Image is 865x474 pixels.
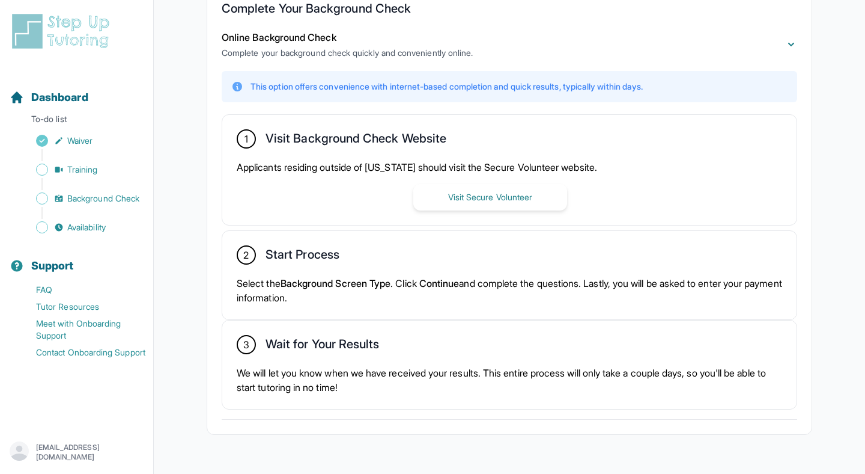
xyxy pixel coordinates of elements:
[67,221,106,233] span: Availability
[222,31,336,43] span: Online Background Check
[237,276,782,305] p: Select the . Click and complete the questions. Lastly, you will be asked to enter your payment in...
[5,113,148,130] p: To-do list
[222,1,797,20] h2: Complete Your Background Check
[266,337,379,356] h2: Wait for Your Results
[243,337,249,352] span: 3
[243,248,249,262] span: 2
[237,160,782,174] p: Applicants residing outside of [US_STATE] should visit the Secure Volunteer website.
[5,70,148,111] button: Dashboard
[281,277,391,289] span: Background Screen Type
[67,135,93,147] span: Waiver
[31,257,74,274] span: Support
[244,132,248,146] span: 1
[222,47,473,59] p: Complete your background check quickly and conveniently online.
[10,442,144,463] button: [EMAIL_ADDRESS][DOMAIN_NAME]
[10,132,153,149] a: Waiver
[10,315,153,344] a: Meet with Onboarding Support
[413,184,567,211] button: Visit Secure Volunteer
[266,131,446,150] h2: Visit Background Check Website
[222,30,797,59] button: Online Background CheckComplete your background check quickly and conveniently online.
[10,161,153,178] a: Training
[31,89,88,106] span: Dashboard
[10,298,153,315] a: Tutor Resources
[413,191,567,203] a: Visit Secure Volunteer
[67,192,139,205] span: Background Check
[5,238,148,279] button: Support
[237,366,782,395] p: We will let you know when we have received your results. This entire process will only take a cou...
[10,219,153,236] a: Availability
[67,164,98,176] span: Training
[36,443,144,462] p: [EMAIL_ADDRESS][DOMAIN_NAME]
[10,12,117,51] img: logo
[266,247,339,266] h2: Start Process
[419,277,460,289] span: Continue
[10,282,153,298] a: FAQ
[10,344,153,361] a: Contact Onboarding Support
[10,190,153,207] a: Background Check
[250,81,643,93] p: This option offers convenience with internet-based completion and quick results, typically within...
[10,89,88,106] a: Dashboard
